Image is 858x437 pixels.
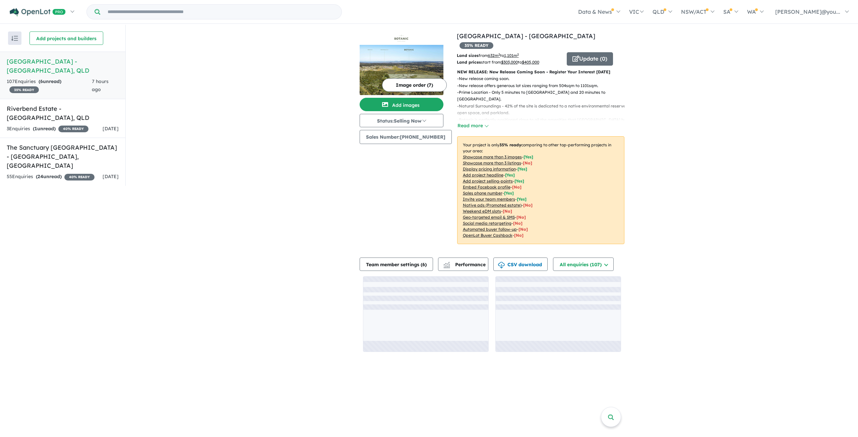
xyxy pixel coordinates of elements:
u: Weekend eDM slots [463,209,501,214]
button: CSV download [493,258,548,271]
img: download icon [498,262,505,269]
span: [ No ] [523,160,532,165]
b: 35 % ready [499,142,521,147]
h5: [GEOGRAPHIC_DATA] - [GEOGRAPHIC_DATA] , QLD [7,57,119,75]
u: Display pricing information [463,166,516,171]
u: Add project headline [463,172,503,177]
sup: 2 [517,53,519,56]
u: Automated buyer follow-up [463,227,517,232]
span: [PERSON_NAME]@you... [775,8,840,15]
p: - New release coming soon. [457,75,630,82]
img: line-chart.svg [443,262,449,266]
button: Update (0) [567,52,613,66]
button: All enquiries (107) [553,258,614,271]
u: Sales phone number [463,191,502,196]
span: 7 hours ago [92,78,109,92]
img: Openlot PRO Logo White [10,8,66,16]
u: $ 303,000 [501,60,518,65]
a: Botanic Estate - Highfields LogoBotanic Estate - Highfields [360,31,443,95]
span: 35 % READY [9,86,39,93]
span: [ No ] [512,185,522,190]
b: Land prices [457,60,481,65]
span: [DATE] [103,173,119,179]
span: [No] [503,209,512,214]
span: 1 [35,126,37,132]
a: [GEOGRAPHIC_DATA] - [GEOGRAPHIC_DATA] [457,32,595,40]
span: 6 [40,78,43,84]
span: [No] [523,203,533,208]
p: - Botanic is perfectly positioned close to all the amenities that [GEOGRAPHIC_DATA] has to offer ... [457,117,630,130]
span: [No] [516,215,526,220]
p: Your project is only comparing to other top-performing projects in your area: - - - - - - - - - -... [457,136,624,244]
u: Add project selling-points [463,178,513,184]
span: 24 [38,173,43,179]
u: Geo-targeted email & SMS [463,215,515,220]
span: [No] [518,227,528,232]
b: Land sizes [457,53,479,58]
span: [DATE] [103,126,119,132]
span: [ Yes ] [514,178,524,184]
span: [ Yes ] [517,166,527,171]
p: - Prime Location - Only 5 minutes to [GEOGRAPHIC_DATA] and 20 minutes to [GEOGRAPHIC_DATA]. [457,89,630,103]
h5: The Sanctuary [GEOGRAPHIC_DATA] - [GEOGRAPHIC_DATA] , [GEOGRAPHIC_DATA] [7,143,119,170]
strong: ( unread) [36,173,62,179]
img: Botanic Estate - Highfields [360,45,443,95]
img: Botanic Estate - Highfields Logo [362,34,441,42]
button: Sales Number:[PHONE_NUMBER] [360,130,452,144]
span: [No] [513,221,523,226]
u: Showcase more than 3 listings [463,160,521,165]
span: 40 % READY [58,126,88,132]
span: 6 [422,262,425,268]
u: Social media retargeting [463,221,511,226]
u: Invite your team members [463,197,515,202]
button: Read more [457,122,489,130]
img: bar-chart.svg [443,264,450,268]
sup: 2 [498,53,500,56]
span: Performance [444,262,486,268]
u: Native ads (Promoted estate) [463,203,522,208]
p: NEW RELEASE: New Release Coming Soon - Register Your Interest [DATE] [457,69,624,75]
button: Status:Selling Now [360,114,443,127]
img: sort.svg [11,36,18,41]
div: 55 Enquir ies [7,173,95,181]
span: [ Yes ] [504,191,514,196]
span: [ Yes ] [517,197,527,202]
h5: Riverbend Estate - [GEOGRAPHIC_DATA] , QLD [7,104,119,122]
u: 1,101 m [504,53,519,58]
u: 632 m [488,53,500,58]
span: [ Yes ] [505,172,515,177]
span: [ Yes ] [524,154,533,159]
u: Embed Facebook profile [463,185,510,190]
strong: ( unread) [33,126,56,132]
u: Showcase more than 3 images [463,154,522,159]
p: start from [457,59,562,66]
span: 35 % READY [459,42,493,49]
u: $ 405,000 [522,60,539,65]
span: to [518,60,539,65]
span: 40 % READY [64,174,95,180]
span: to [500,53,519,58]
button: Performance [438,258,488,271]
button: Image order (7) [382,78,447,92]
div: 107 Enquir ies [7,78,92,94]
p: - Natural Surroundings - 42% of the site is dedicated to a native environmental reserve, open spa... [457,103,630,117]
div: 3 Enquir ies [7,125,88,133]
u: OpenLot Buyer Cashback [463,233,512,238]
button: Add images [360,98,443,111]
p: from [457,52,562,59]
p: - New release offers generous lot sizes ranging from 504sqm to 1101sqm. [457,82,630,89]
span: [No] [514,233,524,238]
input: Try estate name, suburb, builder or developer [102,5,340,19]
strong: ( unread) [39,78,61,84]
button: Team member settings (6) [360,258,433,271]
button: Add projects and builders [29,31,103,45]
